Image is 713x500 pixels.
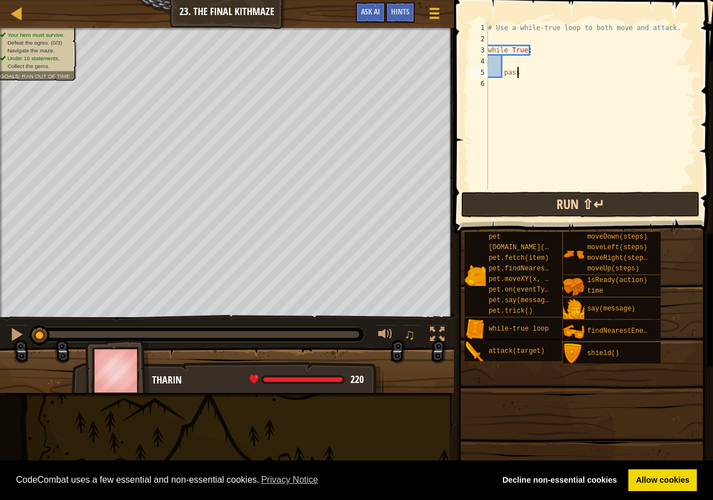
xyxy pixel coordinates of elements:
button: ♫ [402,324,421,347]
span: ♫ [404,326,416,343]
a: allow cookies [628,469,697,492]
span: attack(target) [489,347,545,355]
button: Show game menu [421,2,448,28]
span: Collect the gems. [7,63,50,69]
span: Defeat the ogres. (0/3) [7,40,62,46]
span: pet.trick() [489,307,533,315]
span: pet.fetch(item) [489,254,549,262]
span: CodeCombat uses a few essential and non-essential cookies. [16,472,486,488]
div: health: 220 / 220 [250,375,364,385]
img: portrait.png [563,244,584,265]
img: portrait.png [465,319,486,340]
span: Ask AI [361,6,380,17]
span: while-true loop [489,325,549,333]
div: Tharin [152,373,372,387]
span: pet.on(eventType, handler) [489,286,593,294]
div: 4 [470,56,488,67]
span: pet.say(message) [489,297,553,304]
button: Adjust volume [374,324,397,347]
div: 2 [470,33,488,45]
img: portrait.png [465,341,486,362]
img: portrait.png [563,299,584,320]
a: learn more about cookies [260,472,320,488]
button: Ctrl + P: Pause [6,324,28,347]
img: portrait.png [563,321,584,342]
span: pet.moveXY(x, y) [489,275,553,283]
span: moveDown(steps) [587,233,647,241]
img: portrait.png [465,265,486,286]
img: portrait.png [563,276,584,298]
span: [DOMAIN_NAME](enemy) [489,244,569,251]
span: Ran out of time [22,73,70,79]
span: Hints [391,6,409,17]
span: moveLeft(steps) [587,244,647,251]
span: Navigate the maze. [7,47,54,54]
span: shield() [587,349,619,357]
div: 5 [470,67,488,78]
span: Under 10 statements. [7,55,60,61]
a: deny cookies [495,469,624,492]
button: Run ⇧↵ [461,192,700,217]
span: findNearestEnemy() [587,327,660,335]
span: time [587,287,603,295]
span: 220 [350,372,364,386]
button: Ask AI [355,2,385,23]
img: thang_avatar_frame.png [85,339,150,401]
div: 3 [470,45,488,56]
span: isReady(action) [587,276,647,284]
button: Toggle fullscreen [426,324,448,347]
span: pet.findNearestByType(type) [489,265,597,273]
span: : [19,73,22,79]
span: Your hero must survive. [7,32,65,38]
span: pet [489,233,501,241]
span: moveRight(steps) [587,254,651,262]
div: 6 [470,78,488,89]
span: moveUp(steps) [587,265,639,273]
div: 1 [470,22,488,33]
img: portrait.png [563,343,584,365]
span: say(message) [587,305,635,313]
